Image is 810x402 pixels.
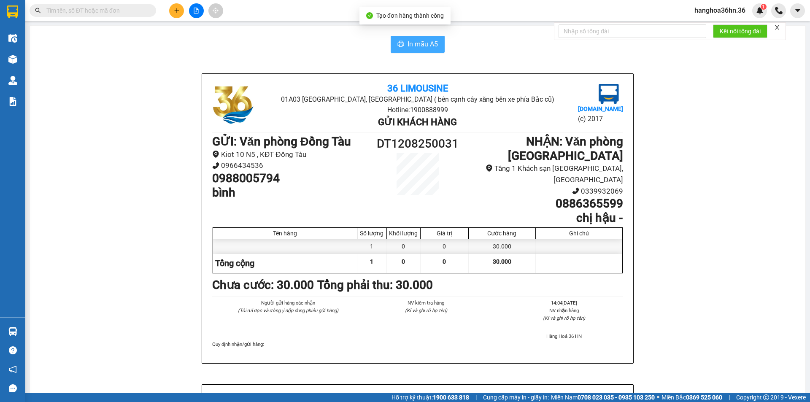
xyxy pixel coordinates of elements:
li: Hàng Hoá 36 HN [505,332,623,340]
span: Tạo đơn hàng thành công [376,12,444,19]
span: | [729,393,730,402]
li: Người gửi hàng xác nhận [229,299,347,307]
span: search [35,8,41,13]
span: | [475,393,477,402]
li: (c) 2017 [578,113,623,124]
div: 30.000 [469,239,536,254]
img: icon-new-feature [756,7,764,14]
span: 1 [370,258,373,265]
li: 01A03 [GEOGRAPHIC_DATA], [GEOGRAPHIC_DATA] ( bên cạnh cây xăng bến xe phía Bắc cũ) [47,21,192,52]
span: Tổng cộng [215,258,254,268]
div: 0 [421,239,469,254]
b: [DOMAIN_NAME] [578,105,623,112]
b: 36 Limousine [387,83,448,94]
span: file-add [193,8,199,13]
button: aim [208,3,223,18]
span: plus [174,8,180,13]
span: Hỗ trợ kỹ thuật: [391,393,469,402]
li: NV kiểm tra hàng [367,299,485,307]
img: warehouse-icon [8,76,17,85]
span: Kết nối tổng đài [720,27,761,36]
strong: 0708 023 035 - 0935 103 250 [578,394,655,401]
span: hanghoa36hn.36 [688,5,752,16]
span: copyright [763,394,769,400]
li: NV nhận hàng [505,307,623,314]
i: (Kí và ghi rõ họ tên) [543,315,585,321]
span: Miền Bắc [661,393,722,402]
span: environment [486,165,493,172]
input: Nhập số tổng đài [559,24,706,38]
span: In mẫu A5 [408,39,438,49]
div: Cước hàng [471,230,533,237]
button: caret-down [790,3,805,18]
li: 0339932069 [469,186,623,197]
li: Tầng 1 Khách sạn [GEOGRAPHIC_DATA], [GEOGRAPHIC_DATA] [469,163,623,185]
img: solution-icon [8,97,17,106]
img: logo.jpg [599,84,619,104]
button: printerIn mẫu A5 [391,36,445,53]
h1: bình [212,186,366,200]
span: notification [9,365,17,373]
b: Tổng phải thu: 30.000 [317,278,433,292]
div: Ghi chú [538,230,620,237]
span: 30.000 [493,258,511,265]
li: 0966434536 [212,160,366,171]
i: (Kí và ghi rõ họ tên) [405,308,447,313]
b: GỬI : Văn phòng Đồng Tàu [212,135,351,148]
img: warehouse-icon [8,55,17,64]
strong: 0369 525 060 [686,394,722,401]
span: Miền Nam [551,393,655,402]
span: aim [213,8,219,13]
span: caret-down [794,7,802,14]
img: warehouse-icon [8,34,17,43]
li: 01A03 [GEOGRAPHIC_DATA], [GEOGRAPHIC_DATA] ( bên cạnh cây xăng bến xe phía Bắc cũ) [281,94,554,105]
div: 1 [357,239,387,254]
h1: DT1208250031 [366,135,469,153]
button: Kết nối tổng đài [713,24,767,38]
span: environment [212,151,219,158]
h1: 0886365599 [469,197,623,211]
div: Giá trị [423,230,466,237]
input: Tìm tên, số ĐT hoặc mã đơn [46,6,146,15]
sup: 1 [761,4,767,10]
span: ⚪️ [657,396,659,399]
b: NHẬN : Văn phòng [GEOGRAPHIC_DATA] [508,135,623,163]
span: check-circle [366,12,373,19]
b: Gửi khách hàng [378,117,457,127]
li: Hotline: 1900888999 [281,105,554,115]
div: Khối lượng [389,230,418,237]
span: close [774,24,780,30]
h1: chị hậu - [469,211,623,225]
img: logo.jpg [11,11,53,53]
img: logo.jpg [212,84,254,126]
span: printer [397,40,404,49]
div: Quy định nhận/gửi hàng : [212,340,623,348]
button: plus [169,3,184,18]
li: Hotline: 1900888999 [47,52,192,63]
span: message [9,384,17,392]
h1: 0988005794 [212,171,366,186]
span: Cung cấp máy in - giấy in: [483,393,549,402]
span: 0 [443,258,446,265]
span: 0 [402,258,405,265]
div: Số lượng [359,230,384,237]
li: Kiot 10 N5 , KĐT Đồng Tàu [212,149,366,160]
span: question-circle [9,346,17,354]
span: phone [572,187,579,194]
div: 0 [387,239,421,254]
span: 1 [762,4,765,10]
img: logo-vxr [7,5,18,18]
li: 14:04[DATE] [505,299,623,307]
div: Tên hàng [215,230,355,237]
img: phone-icon [775,7,783,14]
strong: 1900 633 818 [433,394,469,401]
b: Chưa cước : 30.000 [212,278,314,292]
button: file-add [189,3,204,18]
img: warehouse-icon [8,327,17,336]
b: 36 Limousine [89,10,149,20]
span: phone [212,162,219,169]
i: (Tôi đã đọc và đồng ý nộp dung phiếu gửi hàng) [238,308,338,313]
